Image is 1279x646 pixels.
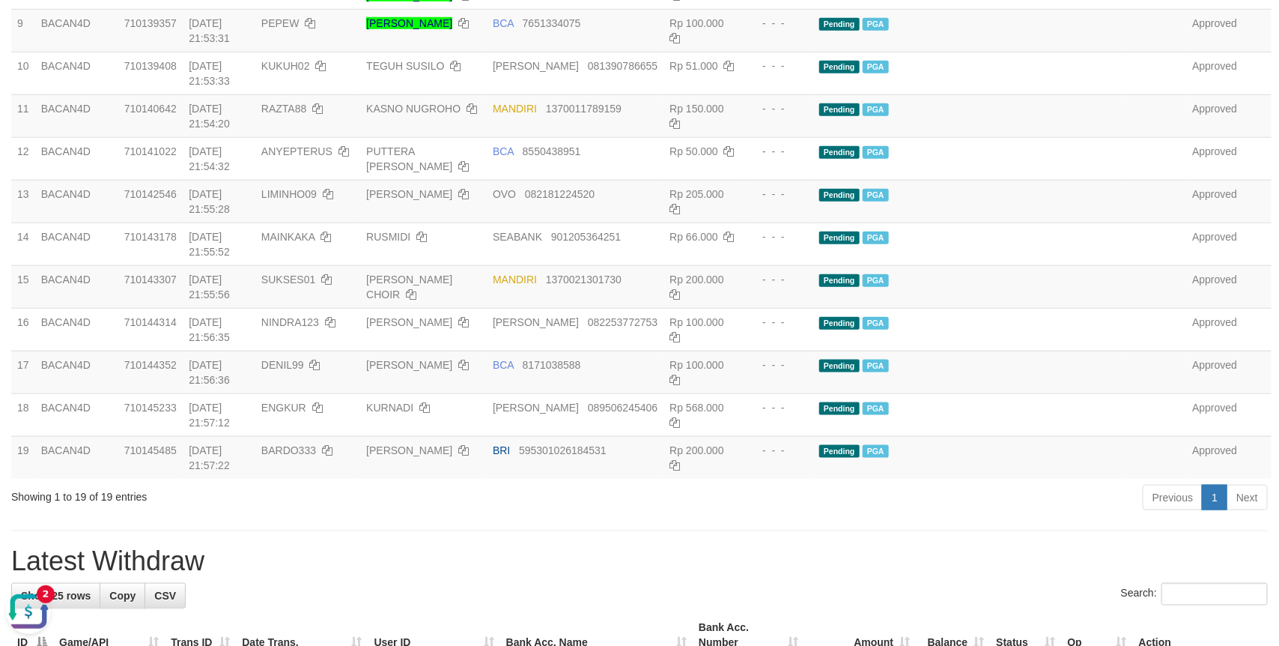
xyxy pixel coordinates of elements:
td: Approved [1186,308,1272,351]
span: Pending [819,61,860,73]
a: CSV [145,583,186,609]
div: - - - [750,58,807,73]
span: MANDIRI [493,274,537,286]
span: [DATE] 21:55:52 [189,231,230,258]
span: [DATE] 21:56:36 [189,359,230,386]
span: Rp 51.000 [669,60,718,72]
td: Approved [1186,351,1272,393]
td: 18 [11,393,35,436]
div: - - - [750,229,807,244]
span: Rp 100.000 [669,316,723,328]
a: [PERSON_NAME] [366,17,452,29]
a: Previous [1143,485,1203,510]
span: Copy 7651334075 to clipboard [523,17,581,29]
span: MAINKAKA [261,231,315,243]
span: [DATE] 21:57:12 [189,402,230,429]
td: Approved [1186,94,1272,137]
td: Approved [1186,265,1272,308]
td: 14 [11,223,35,265]
span: MANDIRI [493,103,537,115]
a: KURNADI [366,402,413,414]
span: [DATE] 21:54:20 [189,103,230,130]
button: Open LiveChat chat widget [6,6,51,51]
td: 19 [11,436,35,479]
td: BACAN4D [35,52,118,94]
span: Marked by bovbc3 [863,232,889,244]
span: Rp 205.000 [669,188,723,200]
span: 710145233 [124,402,177,414]
span: Marked by bovbc3 [863,146,889,159]
span: SEABANK [493,231,542,243]
div: - - - [750,357,807,372]
span: [PERSON_NAME] [493,60,579,72]
span: PGA [863,317,889,330]
span: Rp 568.000 [669,402,723,414]
span: Copy 901205364251 to clipboard [551,231,621,243]
td: 12 [11,137,35,180]
span: SUKSES01 [261,274,315,286]
span: RAZTA88 [261,103,306,115]
div: - - - [750,400,807,415]
span: [DATE] 21:55:28 [189,188,230,215]
span: Pending [819,274,860,287]
span: Rp 50.000 [669,145,718,157]
a: [PERSON_NAME] [366,316,452,328]
span: BRI [493,444,510,456]
span: Rp 200.000 [669,274,723,286]
span: [DATE] 21:56:35 [189,316,230,343]
span: Copy 8550438951 to clipboard [523,145,581,157]
span: 710141022 [124,145,177,157]
td: Approved [1186,137,1272,180]
a: Next [1227,485,1268,510]
span: PGA [863,402,889,415]
span: Pending [819,232,860,244]
td: Approved [1186,52,1272,94]
a: Copy [100,583,145,609]
td: 13 [11,180,35,223]
td: BACAN4D [35,308,118,351]
span: PEPEW [261,17,300,29]
div: - - - [750,144,807,159]
span: Copy 1370021301730 to clipboard [546,274,622,286]
span: Copy 082253772753 to clipboard [588,316,657,328]
span: [DATE] 21:55:56 [189,274,230,301]
a: KASNO NUGROHO [366,103,461,115]
span: [DATE] 21:54:32 [189,145,230,172]
label: Search: [1121,583,1268,606]
span: NINDRA123 [261,316,319,328]
div: - - - [750,16,807,31]
td: 10 [11,52,35,94]
a: RUSMIDI [366,231,410,243]
span: PGA [863,360,889,372]
td: Approved [1186,436,1272,479]
span: BCA [493,17,514,29]
span: DENIL99 [261,359,304,371]
td: 11 [11,94,35,137]
span: Pending [819,146,860,159]
td: 17 [11,351,35,393]
td: BACAN4D [35,393,118,436]
a: [PERSON_NAME] [366,359,452,371]
span: [DATE] 21:57:22 [189,444,230,471]
td: 9 [11,9,35,52]
h1: Latest Withdraw [11,546,1268,576]
span: 710139408 [124,60,177,72]
span: Marked by bovbc3 [863,274,889,287]
td: BACAN4D [35,436,118,479]
span: LIMINHO09 [261,188,317,200]
a: [PERSON_NAME] CHOIR [366,274,452,301]
span: 710142546 [124,188,177,200]
div: - - - [750,101,807,116]
span: BCA [493,359,514,371]
span: [PERSON_NAME] [493,402,579,414]
div: - - - [750,443,807,458]
span: KUKUH02 [261,60,310,72]
span: Pending [819,402,860,415]
span: 710139357 [124,17,177,29]
span: [PERSON_NAME] [493,316,579,328]
span: Marked by bovbc3 [863,18,889,31]
span: Pending [819,189,860,202]
div: - - - [750,272,807,287]
div: - - - [750,187,807,202]
span: Pending [819,360,860,372]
